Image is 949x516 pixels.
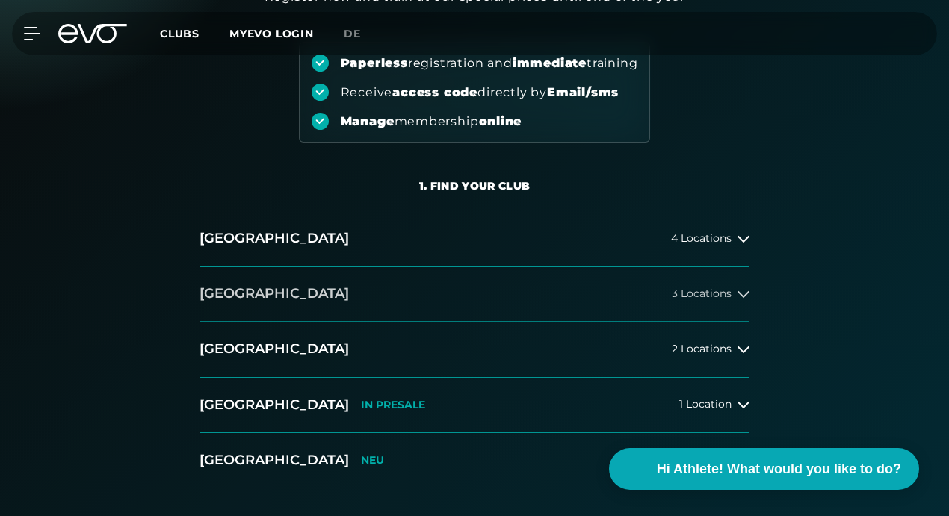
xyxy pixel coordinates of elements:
strong: immediate [513,56,587,70]
button: [GEOGRAPHIC_DATA]NEU1 Location [200,433,749,488]
button: [GEOGRAPHIC_DATA]3 Locations [200,267,749,322]
span: Hi Athlete! What would you like to do? [657,459,901,479]
div: membership [341,114,522,130]
strong: Paperless [341,56,408,70]
strong: online [479,114,522,128]
div: Receive directly by [341,84,619,101]
a: de [344,25,379,43]
span: 4 Locations [671,233,732,244]
a: Clubs [160,26,229,40]
strong: Email/sms [547,85,619,99]
p: IN PRESALE [361,399,425,411]
span: Clubs [160,27,200,40]
h2: [GEOGRAPHIC_DATA] [200,340,349,358]
a: MYEVO LOGIN [229,27,314,40]
span: 2 Locations [672,344,732,355]
button: [GEOGRAPHIC_DATA]IN PRESALE1 Location [200,378,749,433]
div: 1. Find your club [419,178,531,193]
h2: [GEOGRAPHIC_DATA] [200,396,349,414]
span: 1 Location [679,399,732,410]
h2: [GEOGRAPHIC_DATA] [200,229,349,248]
strong: Manage [341,114,395,128]
button: [GEOGRAPHIC_DATA]2 Locations [200,322,749,377]
strong: access code [392,85,477,99]
p: NEU [361,454,384,467]
span: 3 Locations [672,288,732,299]
h2: [GEOGRAPHIC_DATA] [200,285,349,303]
button: Hi Athlete! What would you like to do? [609,448,919,490]
span: de [344,27,361,40]
h2: [GEOGRAPHIC_DATA] [200,451,349,470]
button: [GEOGRAPHIC_DATA]4 Locations [200,211,749,267]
